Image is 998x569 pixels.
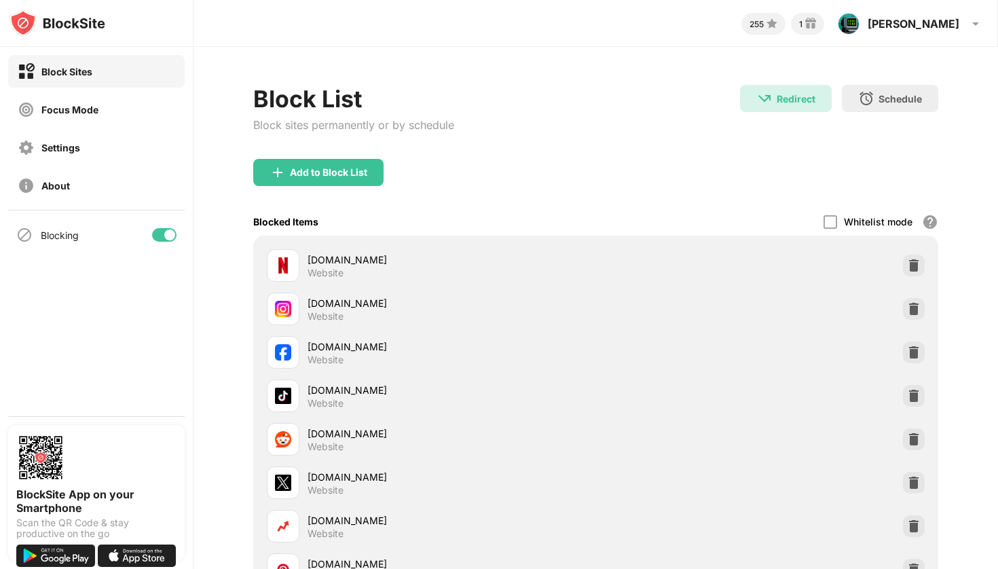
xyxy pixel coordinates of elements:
[275,518,291,534] img: favicons
[16,433,65,482] img: options-page-qr-code.png
[777,93,815,105] div: Redirect
[16,545,95,567] img: get-it-on-google-play.svg
[308,310,344,323] div: Website
[275,475,291,491] img: favicons
[308,267,344,279] div: Website
[308,426,595,441] div: [DOMAIN_NAME]
[275,301,291,317] img: favicons
[253,85,454,113] div: Block List
[98,545,177,567] img: download-on-the-app-store.svg
[308,513,595,528] div: [DOMAIN_NAME]
[41,180,70,191] div: About
[308,383,595,397] div: [DOMAIN_NAME]
[253,216,318,227] div: Blocked Items
[879,93,922,105] div: Schedule
[308,441,344,453] div: Website
[275,431,291,447] img: favicons
[41,66,92,77] div: Block Sites
[802,16,819,32] img: reward-small.svg
[253,118,454,132] div: Block sites permanently or by schedule
[838,13,860,35] img: ACg8ocLMsBvnzRV0zSpxya2vAnskOvFGQXoHLNZM6r3Ielfhvi1j7pA=s96-c
[844,216,912,227] div: Whitelist mode
[275,344,291,361] img: favicons
[275,388,291,404] img: favicons
[18,177,35,194] img: about-off.svg
[308,354,344,366] div: Website
[750,19,764,29] div: 255
[308,470,595,484] div: [DOMAIN_NAME]
[290,167,367,178] div: Add to Block List
[799,19,802,29] div: 1
[764,16,780,32] img: points-small.svg
[18,63,35,80] img: block-on.svg
[18,139,35,156] img: settings-off.svg
[308,253,595,267] div: [DOMAIN_NAME]
[41,142,80,153] div: Settings
[41,230,79,241] div: Blocking
[16,517,177,539] div: Scan the QR Code & stay productive on the go
[308,397,344,409] div: Website
[16,488,177,515] div: BlockSite App on your Smartphone
[868,17,959,31] div: [PERSON_NAME]
[308,484,344,496] div: Website
[16,227,33,243] img: blocking-icon.svg
[308,339,595,354] div: [DOMAIN_NAME]
[308,528,344,540] div: Website
[10,10,105,37] img: logo-blocksite.svg
[275,257,291,274] img: favicons
[18,101,35,118] img: focus-off.svg
[308,296,595,310] div: [DOMAIN_NAME]
[41,104,98,115] div: Focus Mode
